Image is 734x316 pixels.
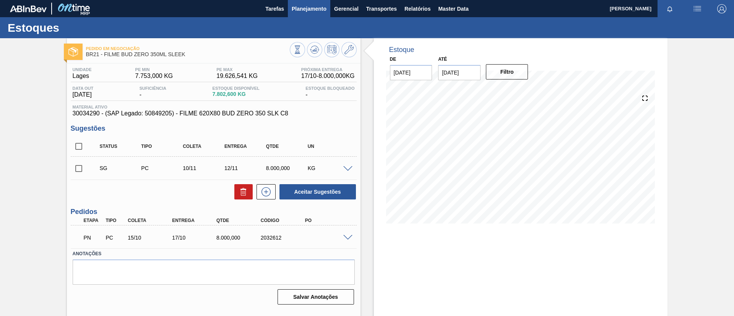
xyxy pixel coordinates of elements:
[214,235,264,241] div: 8.000,000
[292,4,326,13] span: Planejamento
[104,218,127,223] div: Tipo
[139,144,185,149] div: Tipo
[73,73,92,79] span: Lages
[265,4,284,13] span: Tarefas
[71,125,357,133] h3: Sugestões
[305,86,354,91] span: Estoque Bloqueado
[10,5,47,12] img: TNhmsLtSVTkK8tSr43FrP2fwEKptu5GPRR3wAAAABJRU5ErkJggg==
[301,73,355,79] span: 17/10 - 8.000,000 KG
[324,42,339,57] button: Programar Estoque
[438,57,447,62] label: Até
[231,184,253,199] div: Excluir Sugestões
[135,67,173,72] span: PE MIN
[390,65,432,80] input: dd/mm/yyyy
[334,4,359,13] span: Gerencial
[389,46,414,54] div: Estoque
[73,110,355,117] span: 30034290 - (SAP Legado: 50849205) - FILME 620X80 BUD ZERO 350 SLK C8
[658,3,682,14] button: Notificações
[366,4,397,13] span: Transportes
[222,165,269,171] div: 12/11/2025
[86,52,290,57] span: BR21 - FILME BUD ZERO 350ML SLEEK
[82,229,105,246] div: Pedido em Negociação
[307,42,322,57] button: Atualizar Gráfico
[181,165,227,171] div: 10/11/2025
[264,165,310,171] div: 8.000,000
[222,144,269,149] div: Entrega
[8,23,143,32] h1: Estoques
[438,4,468,13] span: Master Data
[290,42,305,57] button: Visão Geral dos Estoques
[304,86,356,98] div: -
[98,165,144,171] div: Sugestão Criada
[390,57,396,62] label: De
[126,235,175,241] div: 15/10/2025
[279,184,356,199] button: Aceitar Sugestões
[216,73,258,79] span: 19.626,541 KG
[213,91,260,97] span: 7.802,600 KG
[306,165,352,171] div: KG
[73,248,355,259] label: Anotações
[253,184,276,199] div: Nova sugestão
[214,218,264,223] div: Qtde
[404,4,430,13] span: Relatórios
[306,144,352,149] div: UN
[73,86,94,91] span: Data out
[181,144,227,149] div: Coleta
[216,67,258,72] span: PE MAX
[98,144,144,149] div: Status
[303,218,353,223] div: PO
[104,235,127,241] div: Pedido de Compra
[259,218,309,223] div: Código
[438,65,481,80] input: dd/mm/yyyy
[84,235,103,241] p: PN
[170,218,220,223] div: Entrega
[278,289,354,305] button: Salvar Anotações
[213,86,260,91] span: Estoque Disponível
[276,183,357,200] div: Aceitar Sugestões
[73,105,355,109] span: Material ativo
[68,47,78,57] img: Ícone
[486,64,528,79] button: Filtro
[82,218,105,223] div: Etapa
[264,144,310,149] div: Qtde
[140,86,166,91] span: Suficiência
[170,235,220,241] div: 17/10/2025
[73,67,92,72] span: Unidade
[717,4,726,13] img: Logout
[693,4,702,13] img: userActions
[73,91,94,98] span: [DATE]
[341,42,357,57] button: Ir ao Master Data / Geral
[86,46,290,51] span: Pedido em Negociação
[139,165,185,171] div: Pedido de Compra
[135,73,173,79] span: 7.753,000 KG
[138,86,168,98] div: -
[301,67,355,72] span: Próxima Entrega
[126,218,175,223] div: Coleta
[71,208,357,216] h3: Pedidos
[259,235,309,241] div: 2032612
